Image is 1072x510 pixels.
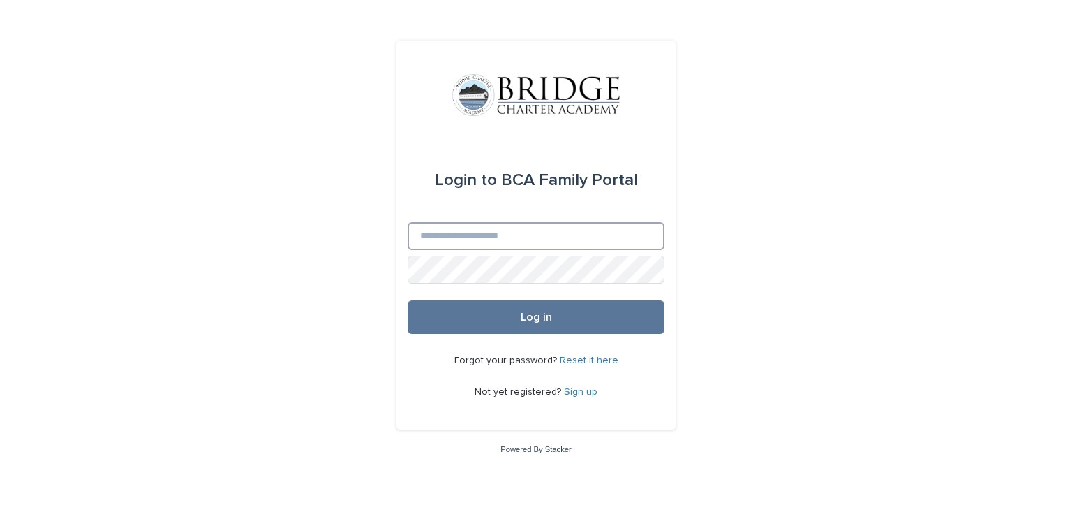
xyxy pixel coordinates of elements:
a: Reset it here [560,356,618,365]
span: Forgot your password? [454,356,560,365]
a: Sign up [564,387,597,397]
button: Log in [408,300,664,334]
span: Login to [435,172,497,189]
img: V1C1m3IdTEidaUdm9Hs0 [452,74,620,116]
span: Not yet registered? [475,387,564,397]
span: Log in [521,312,552,323]
a: Powered By Stacker [500,445,571,453]
div: BCA Family Portal [435,161,638,200]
